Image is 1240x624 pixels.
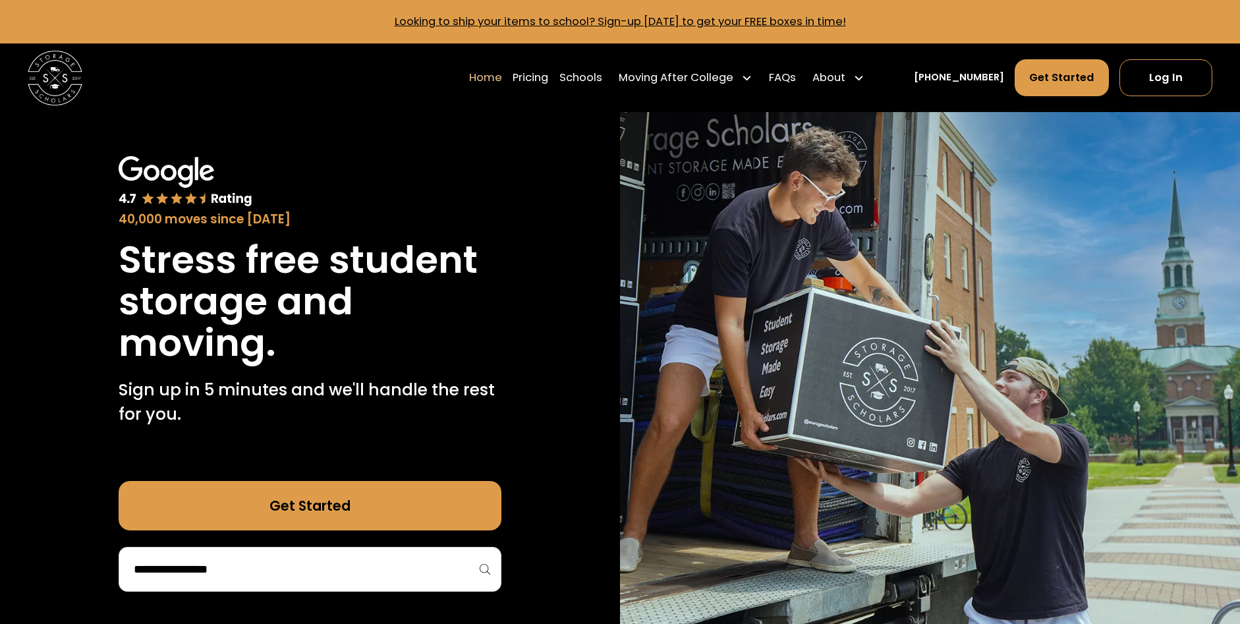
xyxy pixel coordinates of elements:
[119,481,501,530] a: Get Started
[1119,59,1212,96] a: Log In
[914,71,1004,85] a: [PHONE_NUMBER]
[28,51,82,105] img: Storage Scholars main logo
[812,70,845,86] div: About
[469,59,502,97] a: Home
[119,378,501,427] p: Sign up in 5 minutes and we'll handle the rest for you.
[806,59,870,97] div: About
[613,59,758,97] div: Moving After College
[513,59,548,97] a: Pricing
[395,14,846,29] a: Looking to ship your items to school? Sign-up [DATE] to get your FREE boxes in time!
[119,156,253,208] img: Google 4.7 star rating
[769,59,796,97] a: FAQs
[119,210,501,229] div: 40,000 moves since [DATE]
[619,70,733,86] div: Moving After College
[559,59,602,97] a: Schools
[1015,59,1109,96] a: Get Started
[119,239,501,363] h1: Stress free student storage and moving.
